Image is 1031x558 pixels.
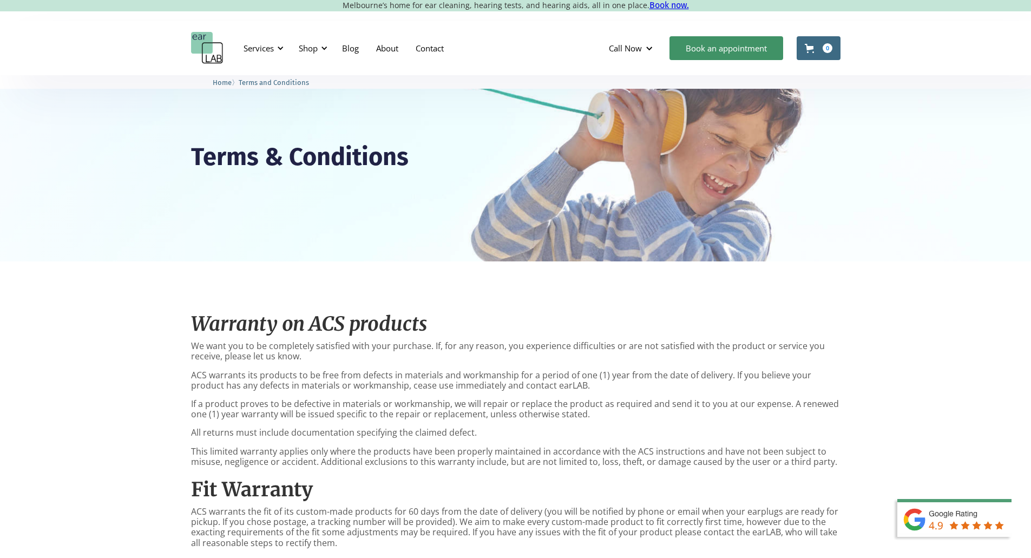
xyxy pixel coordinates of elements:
[367,32,407,64] a: About
[191,447,840,467] p: This limited warranty applies only where the products have been properly maintained in accordance...
[600,32,664,64] div: Call Now
[191,478,840,501] h2: Fit Warranty
[191,507,840,548] p: ACS warrants the fit of its custom-made products for 60 days from the date of delivery (you will ...
[191,32,224,64] a: home
[191,145,409,169] h1: Terms & Conditions
[237,32,287,64] div: Services
[299,43,318,54] div: Shop
[823,43,832,53] div: 0
[797,36,840,60] a: Open cart
[609,43,642,54] div: Call Now
[333,32,367,64] a: Blog
[244,43,274,54] div: Services
[239,78,309,87] span: Terms and Conditions
[191,428,840,438] p: All returns must include documentation specifying the claimed defect.
[213,78,232,87] span: Home
[191,399,840,419] p: If a product proves to be defective in materials or workmanship, we will repair or replace the pr...
[239,77,309,87] a: Terms and Conditions
[191,341,840,362] p: We want you to be completely satisfied with your purchase. If, for any reason, you experience dif...
[407,32,452,64] a: Contact
[292,32,331,64] div: Shop
[669,36,783,60] a: Book an appointment
[191,370,840,391] p: ACS warrants its products to be free from defects in materials and workmanship for a period of on...
[213,77,232,87] a: Home
[191,312,427,336] em: Warranty on ACS products
[213,77,239,88] li: 〉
